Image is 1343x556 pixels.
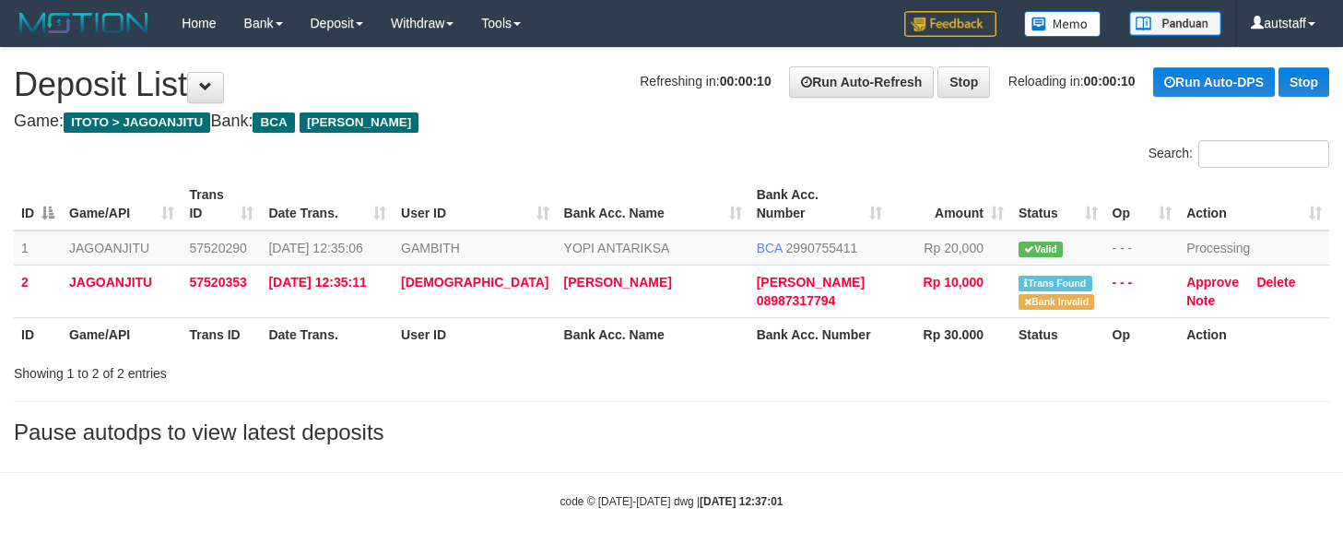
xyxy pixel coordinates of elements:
span: Copy 2990755411 to clipboard [786,241,858,255]
a: Stop [1278,67,1329,97]
span: ITOTO > JAGOANJITU [64,112,210,133]
th: Amount: activate to sort column ascending [889,178,1011,231]
td: - - - [1105,265,1180,317]
th: ID: activate to sort column descending [14,178,62,231]
h1: Deposit List [14,66,1329,103]
img: MOTION_logo.png [14,9,154,37]
img: Button%20Memo.svg [1024,11,1101,37]
a: Run Auto-DPS [1153,67,1275,97]
img: panduan.png [1129,11,1221,36]
td: Processing [1179,231,1329,266]
span: 57520290 [189,241,246,255]
span: Valid transaction [1019,242,1063,257]
a: Note [1186,293,1215,308]
th: Bank Acc. Number: activate to sort column ascending [749,178,889,231]
th: User ID: activate to sort column ascending [394,178,556,231]
a: Run Auto-Refresh [789,66,934,98]
span: [DATE] 12:35:06 [268,241,362,255]
th: Game/API: activate to sort column ascending [62,178,182,231]
th: Status [1011,317,1105,351]
strong: 00:00:10 [720,74,772,89]
div: Showing 1 to 2 of 2 entries [14,357,546,383]
th: Game/API [62,317,182,351]
span: [DEMOGRAPHIC_DATA] [401,275,548,290]
th: Action [1179,317,1329,351]
th: Date Trans. [261,317,394,351]
span: [PERSON_NAME] [300,112,418,133]
th: Op: activate to sort column ascending [1105,178,1180,231]
a: Stop [937,66,990,98]
span: [DATE] 12:35:11 [268,275,366,290]
img: Feedback.jpg [904,11,996,37]
strong: [DATE] 12:37:01 [700,495,783,508]
h4: Game: Bank: [14,112,1329,131]
h3: Pause autodps to view latest deposits [14,420,1329,444]
strong: 00:00:10 [1084,74,1136,89]
span: [PERSON_NAME] [757,275,865,290]
td: JAGOANJITU [62,231,182,266]
span: BCA [757,241,783,255]
input: Search: [1198,140,1329,168]
td: - - - [1105,231,1180,266]
th: Action: activate to sort column ascending [1179,178,1329,231]
th: Rp 30.000 [889,317,1011,351]
a: YOPI ANTARIKSA [564,241,670,255]
th: Bank Acc. Name [557,317,749,351]
th: Status: activate to sort column ascending [1011,178,1105,231]
span: Rp 10,000 [924,275,984,290]
span: Bank is not match [1019,294,1094,310]
span: GAMBITH [401,241,460,255]
a: Approve [1186,275,1239,290]
td: JAGOANJITU [62,265,182,317]
th: User ID [394,317,556,351]
label: Search: [1149,140,1329,168]
small: code © [DATE]-[DATE] dwg | [560,495,783,508]
th: Date Trans.: activate to sort column ascending [261,178,394,231]
span: Copy 08987317794 to clipboard [757,293,836,308]
th: ID [14,317,62,351]
th: Trans ID [182,317,261,351]
th: Op [1105,317,1180,351]
td: 1 [14,231,62,266]
th: Trans ID: activate to sort column ascending [182,178,261,231]
td: 2 [14,265,62,317]
th: Bank Acc. Name: activate to sort column ascending [557,178,749,231]
th: Bank Acc. Number [749,317,889,351]
span: Reloading in: [1008,74,1136,89]
span: Similar transaction found [1019,276,1092,291]
span: 57520353 [189,275,246,290]
span: BCA [253,112,294,133]
a: [PERSON_NAME] [564,275,672,290]
span: Refreshing in: [640,74,771,89]
span: Rp 20,000 [924,241,984,255]
a: Delete [1256,275,1295,290]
